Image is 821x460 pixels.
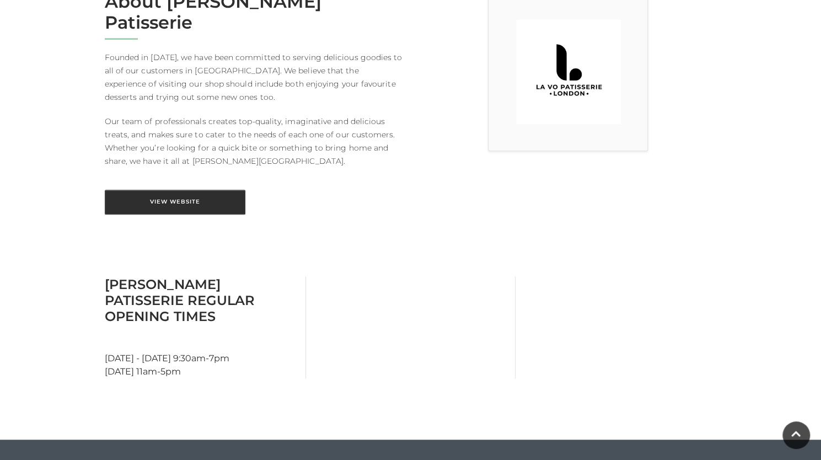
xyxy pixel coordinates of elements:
[105,190,245,215] a: View Website
[105,115,403,168] p: Our team of professionals creates top-quality, imaginative and delicious treats, and makes sure t...
[105,276,297,324] h3: [PERSON_NAME] Patisserie Regular Opening Times
[105,51,403,104] p: Founded in [DATE], we have been committed to serving delicious goodies to all of our customers in...
[96,276,306,378] div: [DATE] - [DATE] 9:30am-7pm [DATE] 11am-5pm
